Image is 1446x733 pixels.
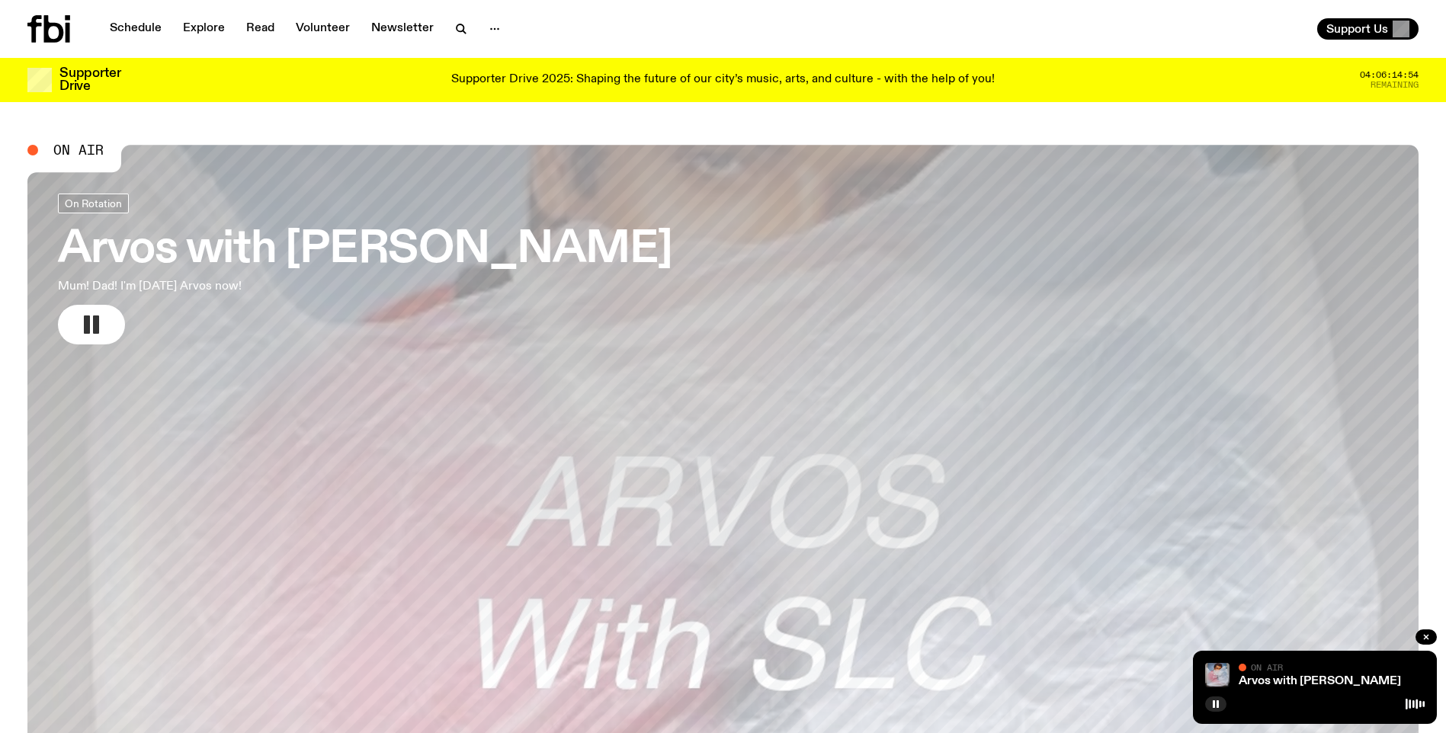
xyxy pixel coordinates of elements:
h3: Supporter Drive [59,67,120,93]
a: Explore [174,18,234,40]
span: 04:06:14:54 [1360,71,1419,79]
span: Remaining [1371,81,1419,89]
a: On Rotation [58,194,129,213]
span: On Air [1251,662,1283,672]
a: Volunteer [287,18,359,40]
a: Arvos with [PERSON_NAME]Mum! Dad! I'm [DATE] Arvos now! [58,194,672,344]
a: Schedule [101,18,171,40]
button: Support Us [1317,18,1419,40]
p: Mum! Dad! I'm [DATE] Arvos now! [58,277,448,296]
h3: Arvos with [PERSON_NAME] [58,229,672,271]
span: On Air [53,143,104,157]
a: Newsletter [362,18,443,40]
a: Read [237,18,284,40]
span: On Rotation [65,197,122,209]
p: Supporter Drive 2025: Shaping the future of our city’s music, arts, and culture - with the help o... [451,73,995,87]
span: Support Us [1326,22,1388,36]
a: Arvos with [PERSON_NAME] [1239,675,1401,687]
